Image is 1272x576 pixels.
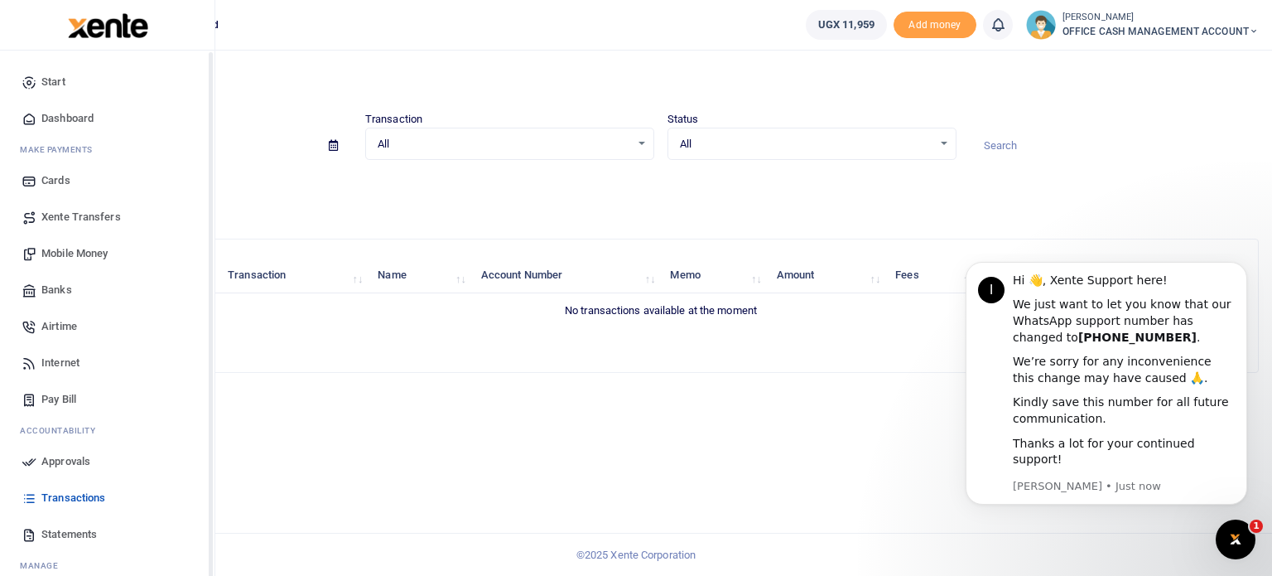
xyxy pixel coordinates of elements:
small: [PERSON_NAME] [1062,11,1259,25]
span: Dashboard [41,110,94,127]
a: Dashboard [13,100,201,137]
span: Approvals [41,453,90,470]
span: Airtime [41,318,77,335]
span: Internet [41,355,79,371]
h4: Transactions [63,71,1259,90]
li: Ac [13,418,201,443]
a: Xente Transfers [13,199,201,235]
th: Transaction: activate to sort column ascending [219,258,369,293]
a: Statements [13,516,201,553]
img: logo-large [68,13,148,38]
a: UGX 11,959 [806,10,887,40]
a: Transactions [13,480,201,516]
span: Start [41,74,65,90]
th: Fees: activate to sort column ascending [886,258,980,293]
td: No transactions available at the moment [77,293,1245,328]
span: 1 [1250,520,1263,533]
p: Download [63,180,1259,197]
th: Memo: activate to sort column ascending [661,258,767,293]
a: profile-user [PERSON_NAME] OFFICE CASH MANAGEMENT ACCOUNT [1026,10,1259,40]
span: ake Payments [28,143,93,156]
a: Approvals [13,443,201,480]
span: Xente Transfers [41,209,121,225]
div: Showing 0 to 0 of 0 entries [77,333,557,359]
a: Banks [13,272,201,308]
label: Transaction [365,111,422,128]
a: Internet [13,345,201,381]
span: OFFICE CASH MANAGEMENT ACCOUNT [1062,24,1259,39]
a: Cards [13,162,201,199]
li: M [13,137,201,162]
a: Add money [894,17,976,30]
input: Search [970,132,1259,160]
iframe: Intercom notifications message [941,254,1272,531]
span: Pay Bill [41,391,76,408]
span: Cards [41,172,70,189]
span: Statements [41,526,97,543]
span: UGX 11,959 [818,17,874,33]
th: Amount: activate to sort column ascending [768,258,886,293]
li: Toup your wallet [894,12,976,39]
th: Name: activate to sort column ascending [369,258,471,293]
iframe: Intercom live chat [1216,520,1255,559]
a: Start [13,64,201,100]
span: Banks [41,282,72,298]
span: anage [28,559,59,572]
span: Transactions [41,490,105,506]
a: logo-small logo-large logo-large [66,18,148,31]
img: profile-user [1026,10,1056,40]
label: Status [667,111,699,128]
span: All [680,136,932,152]
a: Pay Bill [13,381,201,418]
th: Account Number: activate to sort column ascending [472,258,662,293]
li: Wallet ballance [799,10,894,40]
a: Mobile Money [13,235,201,272]
span: countability [32,424,95,437]
span: Add money [894,12,976,39]
span: Mobile Money [41,245,108,262]
span: All [378,136,630,152]
a: Airtime [13,308,201,345]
